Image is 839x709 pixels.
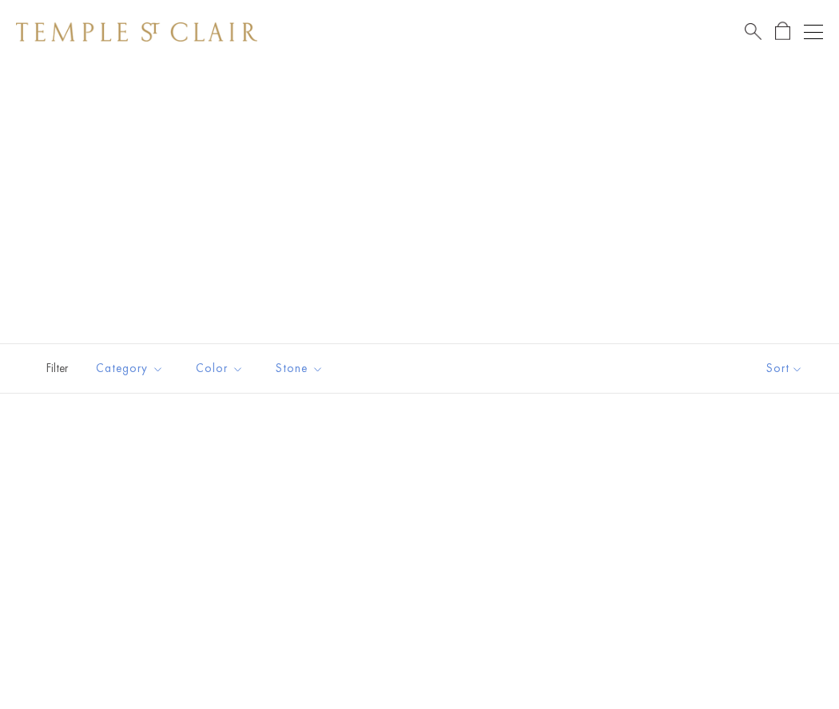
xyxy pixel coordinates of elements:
[730,344,839,393] button: Show sort by
[745,22,761,42] a: Search
[268,358,336,378] span: Stone
[804,22,823,42] button: Open navigation
[16,22,257,42] img: Temple St. Clair
[88,358,176,378] span: Category
[775,22,790,42] a: Open Shopping Bag
[184,351,256,386] button: Color
[188,358,256,378] span: Color
[264,351,336,386] button: Stone
[84,351,176,386] button: Category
